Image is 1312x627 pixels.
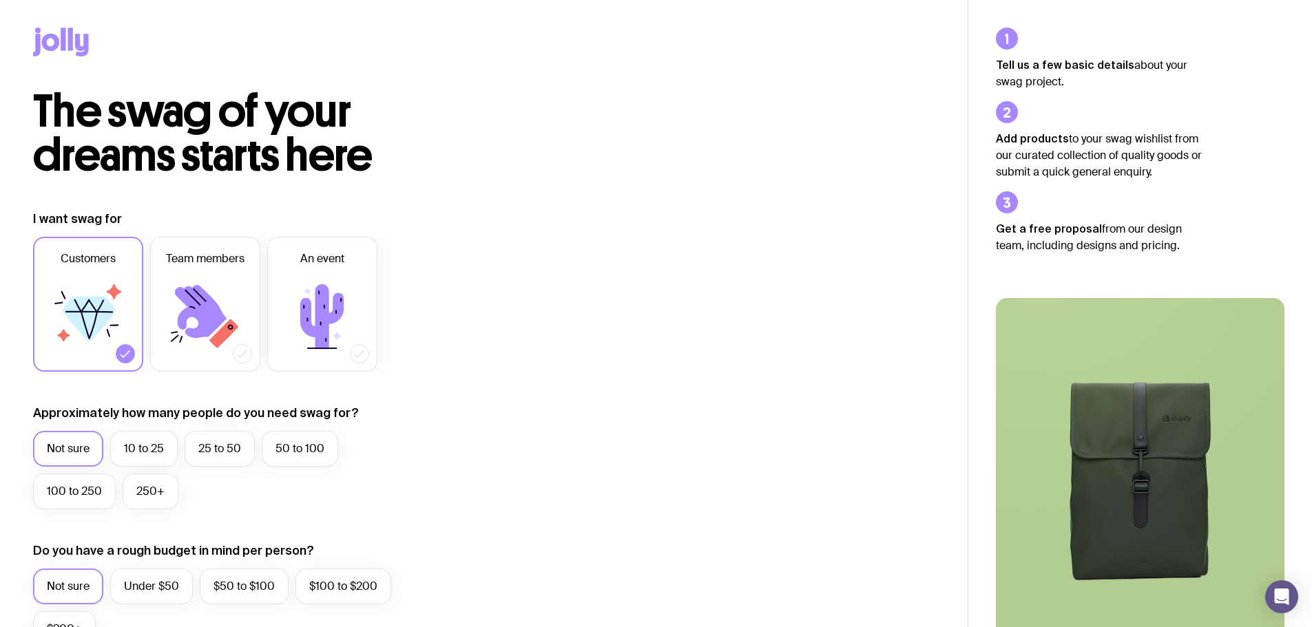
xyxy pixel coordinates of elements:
[262,431,338,467] label: 50 to 100
[996,222,1102,235] strong: Get a free proposal
[996,59,1134,71] strong: Tell us a few basic details
[996,130,1202,180] p: to your swag wishlist from our curated collection of quality goods or submit a quick general enqu...
[33,542,314,559] label: Do you have a rough budget in mind per person?
[996,220,1202,254] p: from our design team, including designs and pricing.
[123,474,178,509] label: 250+
[33,568,103,604] label: Not sure
[110,431,178,467] label: 10 to 25
[185,431,255,467] label: 25 to 50
[166,251,244,267] span: Team members
[33,474,116,509] label: 100 to 250
[33,405,359,421] label: Approximately how many people do you need swag for?
[33,431,103,467] label: Not sure
[33,211,122,227] label: I want swag for
[61,251,116,267] span: Customers
[300,251,344,267] span: An event
[1265,580,1298,613] div: Open Intercom Messenger
[996,56,1202,90] p: about your swag project.
[110,568,193,604] label: Under $50
[200,568,289,604] label: $50 to $100
[295,568,391,604] label: $100 to $200
[33,84,373,182] span: The swag of your dreams starts here
[996,132,1069,145] strong: Add products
